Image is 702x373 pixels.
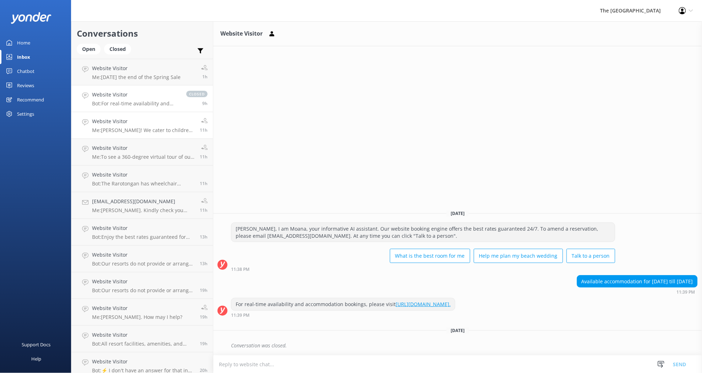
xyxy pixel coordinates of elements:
div: Oct 08 2025 01:39am (UTC -10:00) Pacific/Honolulu [231,312,455,317]
div: For real-time availability and accommodation bookings, please visit [231,298,455,310]
span: Oct 08 2025 01:39am (UTC -10:00) Pacific/Honolulu [202,100,208,106]
h4: Website Visitor [92,304,182,312]
div: Chatbot [17,64,34,78]
a: Website VisitorMe:[PERSON_NAME]. How may I help?19h [71,299,213,326]
span: Oct 07 2025 03:04pm (UTC -10:00) Pacific/Honolulu [200,341,208,347]
span: Oct 07 2025 03:09pm (UTC -10:00) Pacific/Honolulu [200,314,208,320]
div: Help [31,352,41,366]
div: Home [17,36,30,50]
a: Open [77,45,104,53]
span: Oct 07 2025 11:29pm (UTC -10:00) Pacific/Honolulu [200,127,208,133]
h4: [EMAIL_ADDRESS][DOMAIN_NAME] [92,198,194,205]
h4: Website Visitor [92,278,194,285]
a: Website VisitorBot:For real-time availability and accommodation bookings, please visit [URL][DOMA... [71,85,213,112]
img: yonder-white-logo.png [11,12,52,24]
strong: 11:39 PM [231,313,250,317]
div: 2025-10-08T18:01:29.816 [218,340,698,352]
span: closed [186,91,208,97]
strong: 11:39 PM [677,290,695,294]
div: [PERSON_NAME], I am Moana, your informative AI assistant. Our website booking engine offers the b... [231,223,615,242]
a: Website VisitorBot:The Rarotongan has wheelchair accessibility in most areas, but not all rooms a... [71,166,213,192]
h4: Website Visitor [92,358,194,366]
a: [EMAIL_ADDRESS][DOMAIN_NAME]Me:[PERSON_NAME]. Kindly check you inbox as I have sent you an email ... [71,192,213,219]
a: Website VisitorBot:Our resorts do not provide or arrange transportation services, including airpo... [71,246,213,272]
div: Open [77,44,101,54]
a: Website VisitorBot:All resort facilities, amenities, and services, including the restaurant, bar,... [71,326,213,352]
h4: Website Visitor [92,117,194,125]
span: Oct 07 2025 11:25pm (UTC -10:00) Pacific/Honolulu [200,180,208,186]
p: Bot: The Rarotongan has wheelchair accessibility in most areas, but not all rooms are wheelchair ... [92,180,194,187]
button: Talk to a person [567,249,615,263]
p: Bot: Our resorts do not provide or arrange transportation services, including airport transfers. ... [92,287,194,294]
div: Available accommodation for [DATE] till [DATE] [577,275,697,288]
p: Me: [PERSON_NAME]. Kindly check you inbox as I have sent you an email regarding your inquiry. For... [92,207,194,214]
div: Settings [17,107,34,121]
h2: Conversations [77,27,208,40]
span: Oct 07 2025 11:28pm (UTC -10:00) Pacific/Honolulu [200,154,208,160]
div: Support Docs [22,337,51,352]
a: Website VisitorMe:[PERSON_NAME]! We cater to children aged [DEMOGRAPHIC_DATA] years inclusive. Ch... [71,112,213,139]
button: What is the best room for me [390,249,470,263]
span: Oct 07 2025 09:29pm (UTC -10:00) Pacific/Honolulu [200,261,208,267]
h3: Website Visitor [220,29,263,38]
p: Me: To see a 360-degree virtual tour of our rooms, please visit [URL][DOMAIN_NAME] [92,154,194,160]
p: Me: [PERSON_NAME]! We cater to children aged [DEMOGRAPHIC_DATA] years inclusive. Children under f... [92,127,194,133]
p: Bot: All resort facilities, amenities, and services, including the restaurant, bar, pool, sun lou... [92,341,194,347]
h4: Website Visitor [92,224,194,232]
h4: Website Visitor [92,64,181,72]
div: Inbox [17,50,30,64]
span: Oct 08 2025 09:09am (UTC -10:00) Pacific/Honolulu [202,74,208,80]
p: Me: [PERSON_NAME]. How may I help? [92,314,182,320]
button: Help me plan my beach wedding [474,249,563,263]
h4: Website Visitor [92,331,194,339]
div: Oct 08 2025 01:39am (UTC -10:00) Pacific/Honolulu [577,289,698,294]
div: Recommend [17,93,44,107]
p: Bot: Enjoy the best rates guaranteed for direct bookings by using Promo Code TRBRL. Book now and ... [92,234,194,240]
div: Conversation was closed. [231,340,698,352]
span: [DATE] [446,327,469,333]
a: Closed [104,45,135,53]
span: Oct 07 2025 11:01pm (UTC -10:00) Pacific/Honolulu [200,207,208,213]
p: Me: [DATE] the end of the Spring Sale [92,74,181,80]
p: Bot: For real-time availability and accommodation bookings, please visit [URL][DOMAIN_NAME]. [92,100,179,107]
div: Reviews [17,78,34,93]
a: Website VisitorMe:To see a 360-degree virtual tour of our rooms, please visit [URL][DOMAIN_NAME]11h [71,139,213,166]
h4: Website Visitor [92,91,179,99]
a: Website VisitorBot:Enjoy the best rates guaranteed for direct bookings by using Promo Code TRBRL.... [71,219,213,246]
h4: Website Visitor [92,171,194,179]
span: [DATE] [446,210,469,216]
span: Oct 07 2025 09:40pm (UTC -10:00) Pacific/Honolulu [200,234,208,240]
a: Website VisitorMe:[DATE] the end of the Spring Sale1h [71,59,213,85]
h4: Website Visitor [92,251,194,259]
h4: Website Visitor [92,144,194,152]
a: Website VisitorBot:Our resorts do not provide or arrange transportation services, including airpo... [71,272,213,299]
p: Bot: Our resorts do not provide or arrange transportation services, including airport transfers. ... [92,261,194,267]
span: Oct 07 2025 03:35pm (UTC -10:00) Pacific/Honolulu [200,287,208,293]
div: Oct 08 2025 01:38am (UTC -10:00) Pacific/Honolulu [231,267,615,272]
div: Closed [104,44,131,54]
a: [URL][DOMAIN_NAME]. [396,301,451,308]
strong: 11:38 PM [231,267,250,272]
